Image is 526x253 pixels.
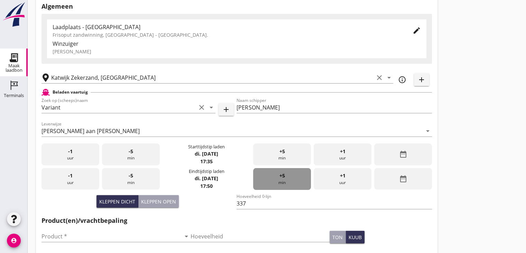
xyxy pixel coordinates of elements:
div: uur [314,168,371,190]
button: ton [330,231,346,243]
h2: Beladen vaartuig [53,89,88,95]
span: +1 [340,172,345,180]
div: uur [314,143,371,165]
span: -1 [68,148,73,155]
i: info_outline [398,76,406,84]
div: min [253,168,311,190]
span: -5 [129,172,133,180]
i: arrow_drop_down [424,127,432,135]
i: arrow_drop_down [385,73,393,82]
div: min [102,168,160,190]
span: -1 [68,172,73,180]
input: Product * [41,231,181,242]
input: Zoek op (scheeps)naam [41,102,196,113]
div: [PERSON_NAME] [53,48,421,55]
div: Winzuiger [53,40,421,48]
div: Starttijdstip laden [188,143,225,150]
strong: 17:35 [200,158,213,165]
div: ton [332,234,343,241]
i: arrow_drop_down [182,232,191,241]
input: Losplaats [51,72,374,83]
div: Laadplaats - [GEOGRAPHIC_DATA] [53,23,402,31]
h2: Product(en)/vrachtbepaling [41,216,432,225]
button: Kleppen dicht [96,195,138,208]
div: Eindtijdstip laden [188,168,224,175]
input: Hoeveelheid [191,231,330,242]
div: min [253,143,311,165]
input: Hoeveelheid 0-lijn [237,198,432,209]
button: kuub [346,231,364,243]
strong: 17:50 [200,183,213,189]
button: Kleppen open [138,195,179,208]
i: account_circle [7,234,21,247]
i: edit [413,26,421,35]
input: Naam schipper [237,102,432,113]
div: Kleppen open [141,198,176,205]
strong: di. [DATE] [195,175,218,182]
span: +1 [340,148,345,155]
div: Kleppen dicht [99,198,135,205]
i: clear [375,73,384,82]
div: Terminals [4,93,24,98]
h2: Algemeen [41,2,432,11]
span: -5 [129,148,133,155]
div: [PERSON_NAME] aan [PERSON_NAME] [41,128,140,134]
i: add [222,105,230,114]
i: clear [197,103,206,112]
i: arrow_drop_down [207,103,215,112]
strong: di. [DATE] [195,150,218,157]
div: uur [41,143,99,165]
span: +5 [279,148,285,155]
span: +5 [279,172,285,180]
i: date_range [399,175,407,183]
img: logo-small.a267ee39.svg [1,2,26,27]
div: Frisoput zandwinning, [GEOGRAPHIC_DATA] - [GEOGRAPHIC_DATA]. [53,31,402,38]
i: add [417,76,426,84]
div: kuub [349,234,362,241]
div: min [102,143,160,165]
i: date_range [399,150,407,158]
div: uur [41,168,99,190]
